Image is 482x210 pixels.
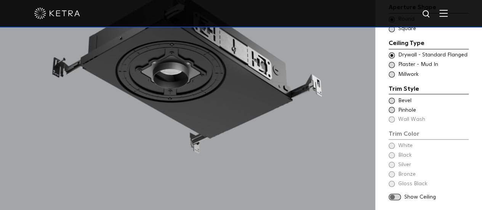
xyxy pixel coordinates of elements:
[398,61,468,69] span: Plaster - Mud In
[389,84,469,95] div: Trim Style
[398,51,468,59] span: Drywall - Standard Flanged
[389,38,469,49] div: Ceiling Type
[422,10,431,19] img: search icon
[398,71,468,78] span: Millwork
[398,97,468,104] span: Bevel
[404,193,469,201] span: Show Ceiling
[398,106,468,114] span: Pinhole
[439,10,448,17] img: Hamburger%20Nav.svg
[398,25,468,33] span: Square
[34,8,80,19] img: ketra-logo-2019-white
